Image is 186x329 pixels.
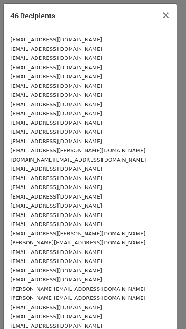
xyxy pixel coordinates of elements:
[10,37,102,43] small: [EMAIL_ADDRESS][DOMAIN_NAME]
[10,286,146,292] small: [PERSON_NAME][EMAIL_ADDRESS][DOMAIN_NAME]
[10,129,102,135] small: [EMAIL_ADDRESS][DOMAIN_NAME]
[10,194,102,200] small: [EMAIL_ADDRESS][DOMAIN_NAME]
[10,157,146,163] small: [DOMAIN_NAME][EMAIL_ADDRESS][DOMAIN_NAME]
[10,55,102,61] small: [EMAIL_ADDRESS][DOMAIN_NAME]
[10,276,102,283] small: [EMAIL_ADDRESS][DOMAIN_NAME]
[10,101,102,107] small: [EMAIL_ADDRESS][DOMAIN_NAME]
[10,221,102,227] small: [EMAIL_ADDRESS][DOMAIN_NAME]
[10,203,102,209] small: [EMAIL_ADDRESS][DOMAIN_NAME]
[10,258,102,264] small: [EMAIL_ADDRESS][DOMAIN_NAME]
[10,267,102,274] small: [EMAIL_ADDRESS][DOMAIN_NAME]
[10,73,102,80] small: [EMAIL_ADDRESS][DOMAIN_NAME]
[145,290,186,329] div: 聊天小组件
[10,313,102,320] small: [EMAIL_ADDRESS][DOMAIN_NAME]
[10,304,102,311] small: [EMAIL_ADDRESS][DOMAIN_NAME]
[10,138,102,144] small: [EMAIL_ADDRESS][DOMAIN_NAME]
[10,46,102,52] small: [EMAIL_ADDRESS][DOMAIN_NAME]
[10,240,146,246] small: [PERSON_NAME][EMAIL_ADDRESS][DOMAIN_NAME]
[155,4,177,27] button: Close
[10,249,102,255] small: [EMAIL_ADDRESS][DOMAIN_NAME]
[10,295,146,301] small: [PERSON_NAME][EMAIL_ADDRESS][DOMAIN_NAME]
[145,290,186,329] iframe: Chat Widget
[10,323,102,329] small: [EMAIL_ADDRESS][DOMAIN_NAME]
[10,184,102,190] small: [EMAIL_ADDRESS][DOMAIN_NAME]
[10,212,102,218] small: [EMAIL_ADDRESS][DOMAIN_NAME]
[162,9,170,21] span: ×
[10,92,102,98] small: [EMAIL_ADDRESS][DOMAIN_NAME]
[10,231,146,237] small: [EMAIL_ADDRESS][PERSON_NAME][DOMAIN_NAME]
[10,110,102,117] small: [EMAIL_ADDRESS][DOMAIN_NAME]
[10,83,102,89] small: [EMAIL_ADDRESS][DOMAIN_NAME]
[10,175,102,181] small: [EMAIL_ADDRESS][DOMAIN_NAME]
[10,166,102,172] small: [EMAIL_ADDRESS][DOMAIN_NAME]
[10,147,146,153] small: [EMAIL_ADDRESS][PERSON_NAME][DOMAIN_NAME]
[10,64,102,71] small: [EMAIL_ADDRESS][DOMAIN_NAME]
[10,120,102,126] small: [EMAIL_ADDRESS][DOMAIN_NAME]
[10,10,55,21] h5: 46 Recipients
